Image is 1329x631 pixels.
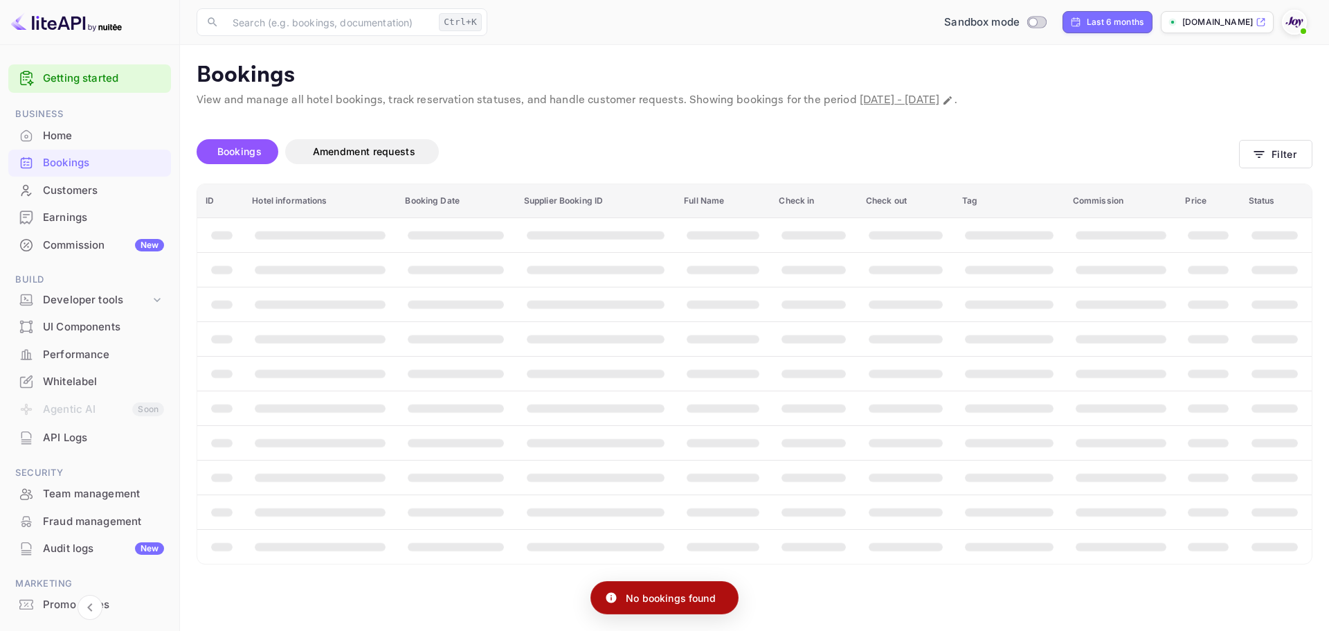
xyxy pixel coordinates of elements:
div: Performance [8,341,171,368]
div: Whitelabel [8,368,171,396]
span: Marketing [8,576,171,592]
div: Customers [8,177,171,204]
div: Whitelabel [43,374,164,390]
p: [DOMAIN_NAME] [1182,16,1253,28]
div: Customers [43,183,164,199]
a: Bookings [8,150,171,175]
a: Home [8,123,171,148]
div: Getting started [8,64,171,93]
a: UI Components [8,314,171,339]
a: Getting started [43,71,164,87]
th: ID [197,184,244,218]
th: Booking Date [397,184,515,218]
div: Fraud management [8,508,171,535]
div: API Logs [8,425,171,452]
div: Last 6 months [1087,16,1143,28]
span: Sandbox mode [944,15,1020,30]
div: Promo codes [8,592,171,619]
img: With Joy [1283,11,1305,33]
div: Audit logsNew [8,535,171,562]
input: Search (e.g. bookings, documentation) [224,8,433,36]
th: Price [1177,184,1240,218]
div: Earnings [43,210,164,226]
p: View and manage all hotel bookings, track reservation statuses, and handle customer requests. Sho... [197,92,1312,109]
div: New [135,239,164,251]
span: [DATE] - [DATE] [860,93,939,107]
span: Build [8,272,171,287]
div: Earnings [8,204,171,231]
button: Collapse navigation [78,595,102,620]
div: Performance [43,347,164,363]
div: Team management [43,486,164,502]
a: Whitelabel [8,368,171,394]
a: Team management [8,481,171,506]
div: CommissionNew [8,232,171,259]
a: Performance [8,341,171,367]
div: API Logs [43,430,164,446]
th: Tag [954,184,1065,218]
div: Promo codes [43,597,164,613]
th: Supplier Booking ID [516,184,676,218]
th: Status [1240,184,1312,218]
div: Team management [8,481,171,508]
span: Amendment requests [313,145,415,157]
div: Home [43,128,164,144]
th: Commission [1065,184,1177,218]
th: Full Name [676,184,770,218]
div: Bookings [8,150,171,177]
p: No bookings found [626,591,716,605]
table: booking table [197,184,1312,564]
th: Check in [770,184,857,218]
div: New [135,542,164,555]
a: Fraud management [8,508,171,534]
div: Switch to Production mode [939,15,1051,30]
div: Bookings [43,155,164,171]
img: LiteAPI logo [11,11,122,33]
div: Commission [43,238,164,254]
button: Change date range [941,94,955,107]
div: UI Components [8,314,171,341]
th: Hotel informations [244,184,397,218]
div: account-settings tabs [197,139,1239,164]
div: Developer tools [8,288,171,312]
button: Filter [1239,140,1312,168]
div: Home [8,123,171,150]
a: API Logs [8,425,171,450]
a: Customers [8,177,171,203]
div: Audit logs [43,541,164,557]
a: Earnings [8,204,171,230]
th: Check out [858,184,954,218]
span: Business [8,107,171,122]
div: Ctrl+K [439,13,482,31]
div: UI Components [43,319,164,335]
span: Bookings [217,145,262,157]
span: Security [8,465,171,481]
div: Fraud management [43,514,164,530]
p: Bookings [197,62,1312,89]
a: Promo codes [8,592,171,617]
a: CommissionNew [8,232,171,258]
a: Audit logsNew [8,535,171,561]
div: Developer tools [43,292,150,308]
